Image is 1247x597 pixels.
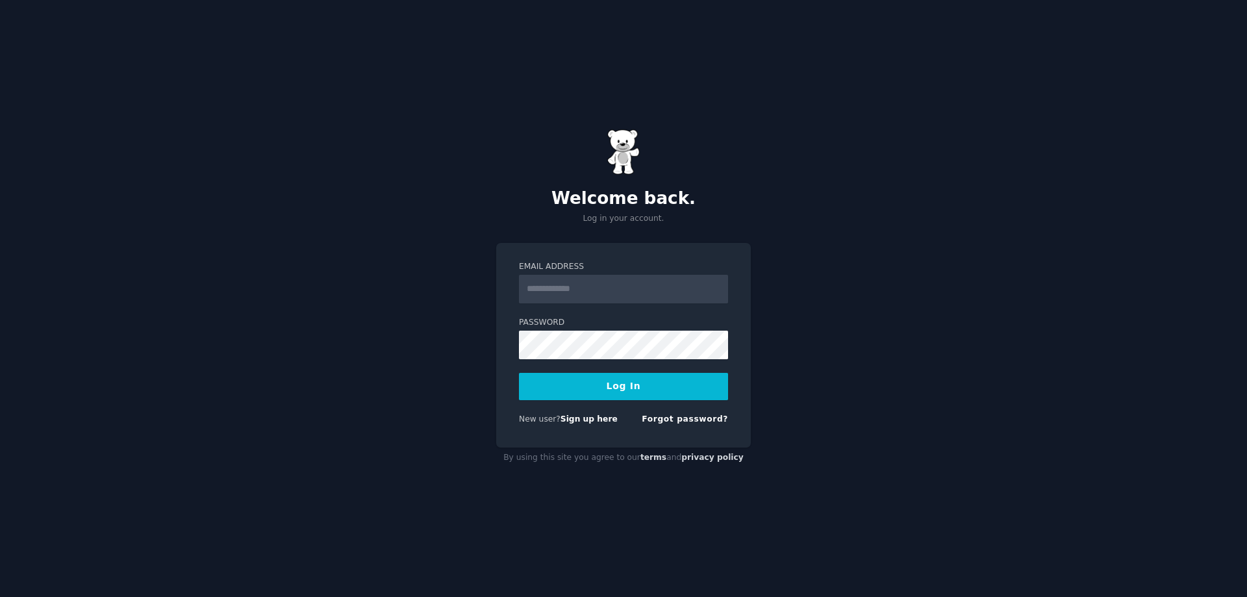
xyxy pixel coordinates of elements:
img: Gummy Bear [607,129,640,175]
span: New user? [519,414,561,424]
h2: Welcome back. [496,188,751,209]
a: terms [640,453,666,462]
label: Password [519,317,728,329]
button: Log In [519,373,728,400]
label: Email Address [519,261,728,273]
a: privacy policy [681,453,744,462]
a: Forgot password? [642,414,728,424]
div: By using this site you agree to our and [496,448,751,468]
p: Log in your account. [496,213,751,225]
a: Sign up here [561,414,618,424]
